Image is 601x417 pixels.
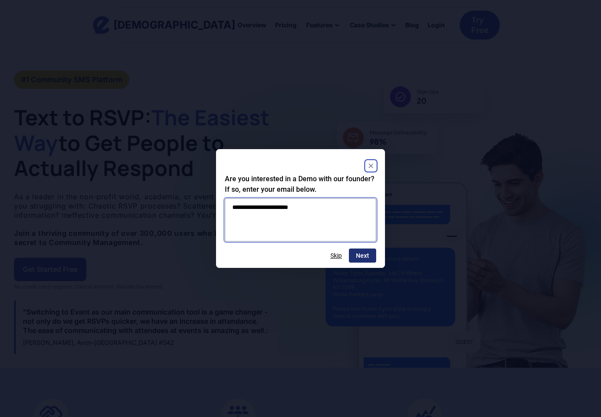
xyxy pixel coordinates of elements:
[366,161,376,171] button: Close
[349,249,376,263] button: Next question
[216,149,385,268] dialog: Are you interested in a Demo with our founder? If so, enter your email below.
[225,174,376,195] h2: Are you interested in a Demo with our founder? If so, enter your email below.
[225,198,376,241] textarea: Are you interested in a Demo with our founder? If so, enter your email below.
[330,252,342,259] button: Skip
